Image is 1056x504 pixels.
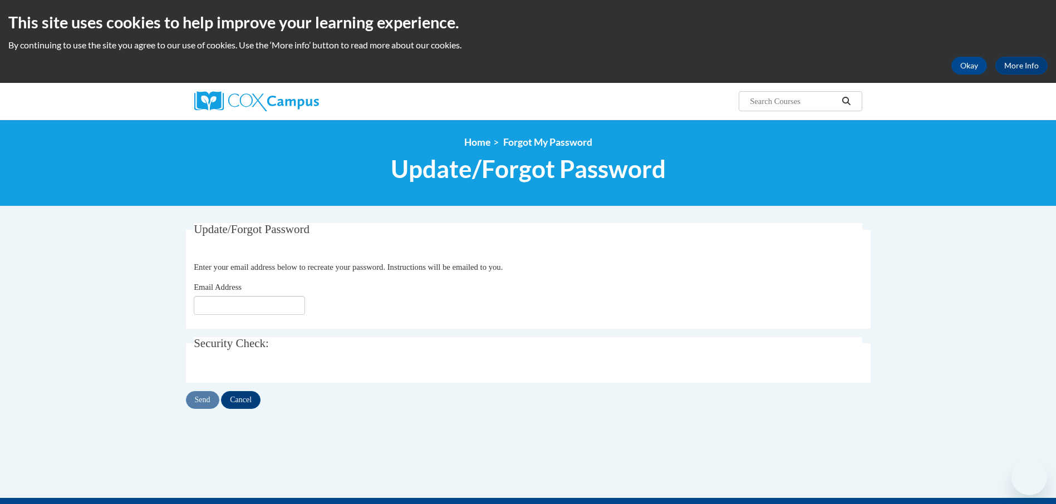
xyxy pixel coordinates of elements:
span: Update/Forgot Password [391,154,666,184]
a: More Info [995,57,1048,75]
a: Cox Campus [194,91,406,111]
span: Email Address [194,283,242,291]
button: Search [838,95,854,108]
input: Search Courses [749,95,838,108]
input: Email [194,296,305,315]
button: Okay [951,57,987,75]
span: Enter your email address below to recreate your password. Instructions will be emailed to you. [194,263,503,271]
span: Security Check: [194,337,269,350]
span: Forgot My Password [503,136,592,148]
h2: This site uses cookies to help improve your learning experience. [8,11,1048,33]
img: Cox Campus [194,91,319,111]
p: By continuing to use the site you agree to our use of cookies. Use the ‘More info’ button to read... [8,39,1048,51]
span: Update/Forgot Password [194,223,310,236]
input: Cancel [221,391,261,409]
iframe: Button to launch messaging window [1011,459,1047,495]
a: Home [464,136,490,148]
